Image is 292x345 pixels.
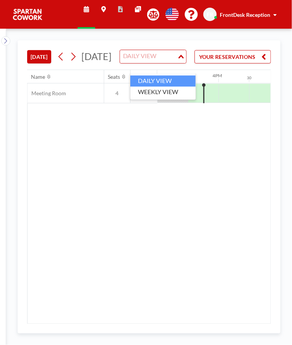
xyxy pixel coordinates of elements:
span: FrontDesk Reception [220,11,270,18]
button: YOUR RESERVATIONS [195,50,271,63]
div: Seats [108,73,120,80]
span: FR [207,11,213,18]
span: Meeting Room [28,90,66,97]
img: organization-logo [12,7,43,22]
div: 4PM [213,73,222,78]
button: [DATE] [27,50,51,63]
li: WEEKLY VIEW [130,86,196,98]
input: Search for option [121,52,177,62]
div: Name [31,73,45,80]
span: 4 [104,90,130,97]
li: DAILY VIEW [130,75,196,86]
span: [DATE] [81,50,112,62]
div: Search for option [120,50,186,63]
div: 30 [247,75,252,80]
